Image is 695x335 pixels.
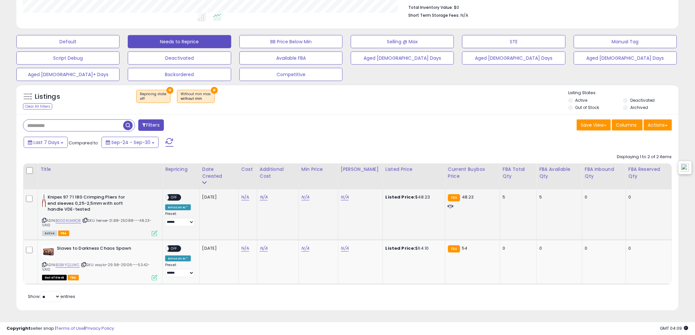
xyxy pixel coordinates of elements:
[165,263,194,278] div: Preset:
[503,194,531,200] div: 5
[239,35,343,48] button: BB Price Below Min
[462,35,565,48] button: STE
[42,245,157,280] div: ASIN:
[503,245,531,251] div: 0
[169,246,180,251] span: OFF
[386,245,440,251] div: $64.10
[69,140,99,146] span: Compared to:
[239,52,343,65] button: Available FBA
[241,245,249,252] a: N/A
[128,68,231,81] button: Backordered
[42,262,150,272] span: | SKU: wayla-29.98-25106---53.42-VA10
[34,139,59,146] span: Last 7 Days
[140,92,167,101] span: Repricing state :
[165,166,197,173] div: Repricing
[462,194,474,200] span: 48.23
[24,137,68,148] button: Last 7 Days
[448,194,460,201] small: FBA
[167,87,173,94] button: ×
[462,52,565,65] button: Aged [DEMOGRAPHIC_DATA] Days
[56,218,81,223] a: B000XUMXO8
[211,87,218,94] button: ×
[408,3,667,11] li: $0
[16,68,120,81] button: Aged [DEMOGRAPHIC_DATA]+ Days
[630,105,648,110] label: Archived
[408,12,460,18] b: Short Term Storage Fees:
[42,194,46,207] img: 41PXVMGDiIL._SL40_.jpg
[341,194,349,200] a: N/A
[460,12,468,18] span: N/A
[448,245,460,253] small: FBA
[239,68,343,81] button: Competitive
[165,256,191,262] div: Amazon AI *
[569,90,679,96] p: Listing States:
[503,166,534,180] div: FBA Total Qty
[16,35,120,48] button: Default
[341,166,380,173] div: [PERSON_NAME]
[58,231,69,236] span: FBA
[128,52,231,65] button: Deactivated
[42,194,157,236] div: ASIN:
[165,204,191,210] div: Amazon AI *
[260,194,268,200] a: N/A
[85,325,114,331] a: Privacy Policy
[241,194,249,200] a: N/A
[202,245,229,251] div: [DATE]
[42,245,55,259] img: 51hVawvSGZL._SL40_.jpg
[574,35,677,48] button: Manual Tag
[616,122,637,128] span: Columns
[35,92,60,101] h5: Listings
[630,97,655,103] label: Deactivated
[48,194,127,214] b: Knipex 97 71 180 Crimping Pliers for end sleeves 0,25-2,5mm with soft handle VDE-tested
[539,194,577,200] div: 5
[181,92,211,101] span: Without min max :
[260,245,268,252] a: N/A
[681,164,689,172] img: icon48.png
[165,212,194,226] div: Preset:
[585,166,623,180] div: FBA inbound Qty
[40,166,160,173] div: Title
[341,245,349,252] a: N/A
[408,5,453,10] b: Total Inventory Value:
[202,166,236,180] div: Date Created
[28,293,75,300] span: Show: entries
[351,52,454,65] button: Aged [DEMOGRAPHIC_DATA] Days
[169,195,180,200] span: OFF
[617,154,672,160] div: Displaying 1 to 2 of 2 items
[351,35,454,48] button: Selling @ Max
[42,231,57,236] span: All listings currently available for purchase on Amazon
[386,245,415,251] b: Listed Price:
[577,119,611,131] button: Save View
[56,262,80,268] a: B0BXYQ2JWC
[7,325,114,332] div: seller snap | |
[16,52,120,65] button: Script Debug
[575,105,599,110] label: Out of Stock
[42,218,152,228] span: | SKU: herwe-21.88-25088---48.23-VA10
[42,275,67,281] span: All listings that are currently out of stock and unavailable for purchase on Amazon
[612,119,643,131] button: Columns
[302,194,309,200] a: N/A
[57,245,137,253] b: Slaves to Darkness Chaos Spawn
[140,96,167,101] div: off
[241,166,254,173] div: Cost
[660,325,688,331] span: 2025-10-8 04:09 GMT
[68,275,79,281] span: FBA
[302,166,335,173] div: Min Price
[181,96,211,101] div: without min
[101,137,159,148] button: Sep-24 - Sep-30
[574,52,677,65] button: Aged [DEMOGRAPHIC_DATA] Days
[386,166,442,173] div: Listed Price
[202,194,229,200] div: [DATE]
[629,194,667,200] div: 0
[302,245,309,252] a: N/A
[386,194,415,200] b: Listed Price:
[585,245,621,251] div: 0
[7,325,31,331] strong: Copyright
[260,166,296,180] div: Additional Cost
[539,245,577,251] div: 0
[386,194,440,200] div: $48.23
[448,166,497,180] div: Current Buybox Price
[128,35,231,48] button: Needs to Reprice
[23,103,52,110] div: Clear All Filters
[138,119,164,131] button: Filters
